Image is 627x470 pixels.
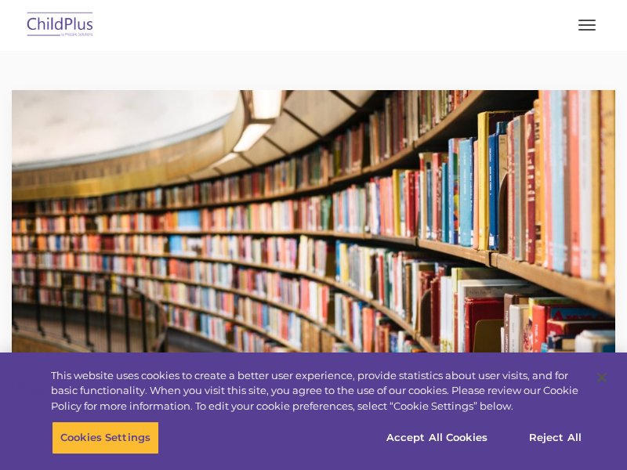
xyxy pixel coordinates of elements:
div: This website uses cookies to create a better user experience, provide statistics about user visit... [51,368,583,414]
img: ChildPlus by Procare Solutions [24,7,97,44]
button: Cookies Settings [52,421,159,454]
button: Close [585,360,619,395]
button: Reject All [506,421,604,454]
button: Accept All Cookies [378,421,496,454]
